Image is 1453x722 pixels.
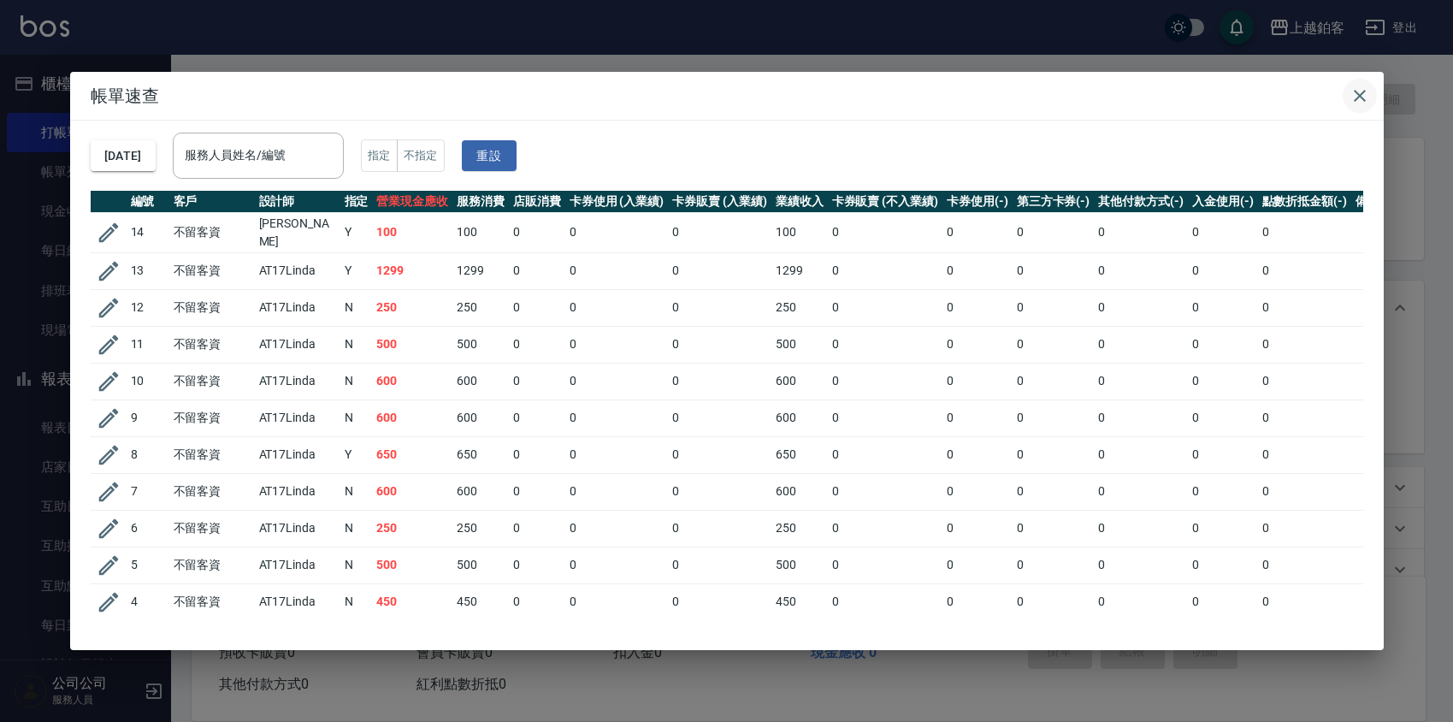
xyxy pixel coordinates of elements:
td: 250 [372,510,452,547]
td: 0 [509,212,565,252]
td: 0 [565,252,669,289]
td: N [340,289,373,326]
td: AT17Linda [255,399,340,436]
td: 450 [452,583,509,620]
th: 卡券販賣 (不入業績) [828,191,942,213]
td: 0 [668,473,771,510]
td: 0 [1258,473,1352,510]
td: 0 [942,326,1013,363]
td: 0 [509,436,565,473]
td: 不留客資 [169,363,255,399]
td: 0 [565,547,669,583]
td: 不留客資 [169,252,255,289]
td: 0 [1013,252,1095,289]
td: 0 [1013,289,1095,326]
td: 0 [668,326,771,363]
td: 不留客資 [169,212,255,252]
td: 0 [1258,583,1352,620]
td: AT17Linda [255,289,340,326]
td: N [340,473,373,510]
th: 編號 [127,191,169,213]
th: 點數折抵金額(-) [1258,191,1352,213]
td: 0 [1094,399,1188,436]
button: [DATE] [91,140,156,172]
th: 客戶 [169,191,255,213]
td: 250 [771,510,828,547]
td: 0 [1094,326,1188,363]
td: N [340,363,373,399]
th: 指定 [340,191,373,213]
td: 650 [372,436,452,473]
td: 0 [828,473,942,510]
td: 600 [452,399,509,436]
td: 0 [1258,289,1352,326]
td: 14 [127,212,169,252]
td: 500 [452,547,509,583]
td: 500 [771,326,828,363]
td: 500 [452,326,509,363]
td: 0 [1188,473,1258,510]
th: 卡券販賣 (入業績) [668,191,771,213]
td: AT17Linda [255,583,340,620]
td: 0 [1258,547,1352,583]
td: 不留客資 [169,473,255,510]
td: 100 [771,212,828,252]
td: 0 [1258,436,1352,473]
td: 600 [372,363,452,399]
td: 0 [668,252,771,289]
th: 卡券使用 (入業績) [565,191,669,213]
td: 0 [828,326,942,363]
td: 0 [1013,583,1095,620]
td: 0 [942,436,1013,473]
td: 8 [127,436,169,473]
td: 0 [1188,510,1258,547]
td: 500 [771,547,828,583]
td: 0 [828,289,942,326]
td: 0 [942,399,1013,436]
td: 0 [509,289,565,326]
button: 不指定 [397,139,445,173]
td: 0 [565,436,669,473]
th: 第三方卡券(-) [1013,191,1095,213]
h2: 帳單速查 [70,72,1384,120]
td: 0 [668,547,771,583]
th: 設計師 [255,191,340,213]
td: 0 [1258,252,1352,289]
td: 0 [828,510,942,547]
td: 250 [372,289,452,326]
td: N [340,399,373,436]
button: 重設 [462,140,517,172]
td: 0 [1013,510,1095,547]
td: 650 [452,436,509,473]
th: 業績收入 [771,191,828,213]
td: 0 [828,436,942,473]
td: AT17Linda [255,510,340,547]
td: 0 [509,510,565,547]
td: 0 [509,399,565,436]
td: 1299 [771,252,828,289]
td: 0 [942,252,1013,289]
td: AT17Linda [255,547,340,583]
td: 0 [1188,363,1258,399]
td: N [340,547,373,583]
td: 0 [1094,436,1188,473]
td: 0 [1188,399,1258,436]
td: 0 [509,583,565,620]
td: 5 [127,547,169,583]
td: 9 [127,399,169,436]
td: 0 [1013,473,1095,510]
td: 10 [127,363,169,399]
td: 0 [1013,326,1095,363]
td: 500 [372,326,452,363]
td: 0 [1094,583,1188,620]
td: 600 [452,363,509,399]
td: 0 [1258,326,1352,363]
td: 0 [1013,363,1095,399]
td: AT17Linda [255,473,340,510]
td: 不留客資 [169,583,255,620]
th: 營業現金應收 [372,191,452,213]
td: 不留客資 [169,547,255,583]
td: N [340,583,373,620]
td: 0 [1258,212,1352,252]
td: AT17Linda [255,252,340,289]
